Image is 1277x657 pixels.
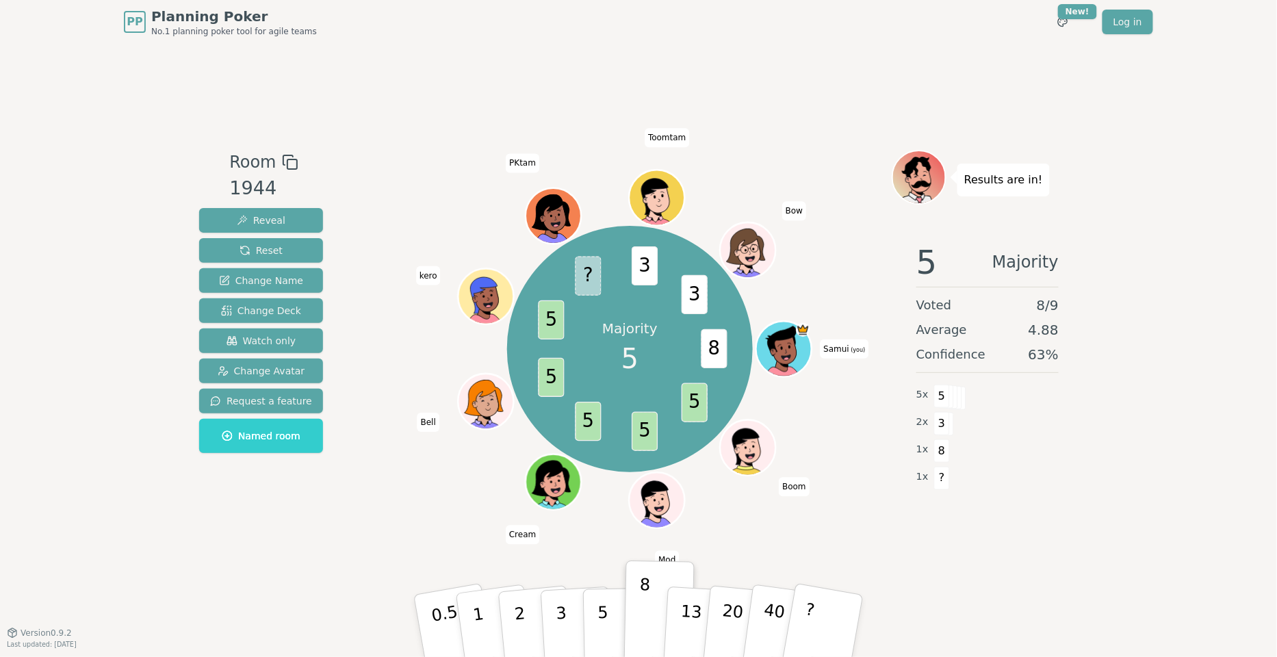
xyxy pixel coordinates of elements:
span: Majority [992,246,1059,279]
button: Watch only [199,328,323,353]
span: 1 x [916,442,929,457]
div: 1944 [229,175,298,203]
button: Named room [199,419,323,453]
span: Reveal [237,214,285,227]
span: 2 x [916,415,929,430]
span: (you) [849,347,866,353]
span: 5 x [916,387,929,402]
span: Version 0.9.2 [21,628,72,639]
p: 8 [638,575,650,649]
span: Click to change your name [782,201,806,220]
span: Change Name [219,274,303,287]
span: 5 [538,358,564,397]
span: Average [916,320,967,339]
span: ? [575,257,601,296]
span: Reset [240,244,283,257]
span: 1 x [916,469,929,485]
p: Majority [602,319,658,338]
a: Log in [1102,10,1153,34]
button: Version0.9.2 [7,628,72,639]
span: Watch only [227,334,296,348]
button: Request a feature [199,389,323,413]
span: Planning Poker [151,7,317,26]
span: 5 [621,338,638,379]
button: Click to change your avatar [758,323,810,375]
button: Change Name [199,268,323,293]
span: Click to change your name [417,413,439,432]
button: Reset [199,238,323,263]
span: 5 [681,383,707,422]
span: Change Avatar [218,364,305,378]
span: Click to change your name [416,266,441,285]
span: 63 % [1029,345,1059,364]
span: Click to change your name [655,551,679,570]
span: PP [127,14,142,30]
span: No.1 planning poker tool for agile teams [151,26,317,37]
span: Last updated: [DATE] [7,641,77,648]
span: 8 [934,439,950,463]
button: New! [1050,10,1075,34]
span: Samui is the host [796,323,810,337]
span: Click to change your name [645,128,689,147]
span: 5 [916,246,938,279]
span: 5 [575,402,601,441]
span: Room [229,150,276,175]
span: ? [934,467,950,490]
span: Click to change your name [820,339,868,359]
p: Results are in! [964,170,1043,190]
button: Change Avatar [199,359,323,383]
span: 5 [632,412,658,451]
span: 8 [701,329,727,368]
span: 5 [538,300,564,339]
span: 3 [632,246,658,285]
span: 4.88 [1028,320,1059,339]
span: 5 [934,385,950,408]
button: Change Deck [199,298,323,323]
span: Click to change your name [779,477,810,496]
span: Request a feature [210,394,312,408]
span: Named room [222,429,300,443]
div: New! [1058,4,1097,19]
span: 3 [681,275,707,314]
span: Click to change your name [506,525,539,544]
span: Change Deck [221,304,301,318]
a: PPPlanning PokerNo.1 planning poker tool for agile teams [124,7,317,37]
span: Voted [916,296,952,315]
span: Click to change your name [506,153,539,172]
span: 3 [934,412,950,435]
button: Reveal [199,208,323,233]
span: 8 / 9 [1037,296,1059,315]
span: Confidence [916,345,985,364]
